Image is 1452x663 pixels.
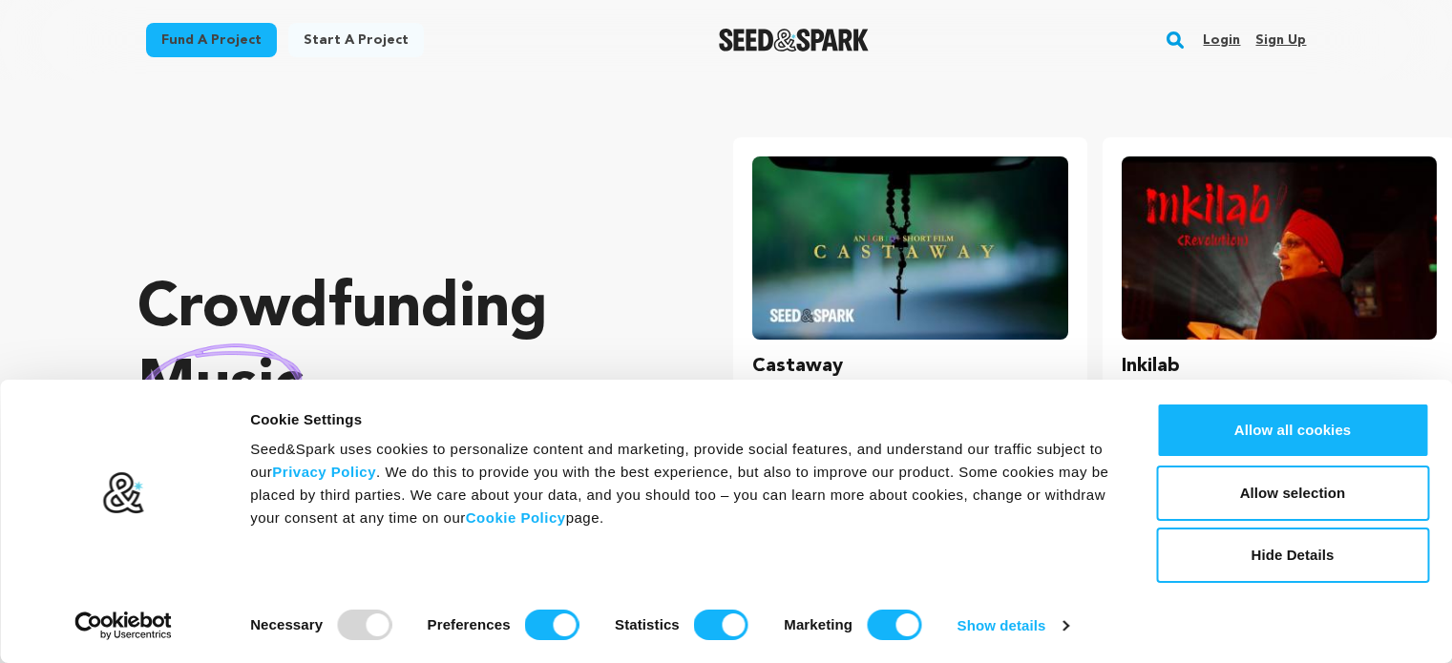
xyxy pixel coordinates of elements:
[719,29,869,52] a: Seed&Spark Homepage
[1203,25,1240,55] a: Login
[250,616,323,632] strong: Necessary
[288,23,424,57] a: Start a project
[1255,25,1306,55] a: Sign up
[428,616,511,632] strong: Preferences
[249,602,250,603] legend: Consent Selection
[137,272,657,501] p: Crowdfunding that .
[137,343,303,428] img: hand sketched image
[40,611,207,640] a: Usercentrics Cookiebot - opens in a new window
[719,29,869,52] img: Seed&Spark Logo Dark Mode
[250,438,1113,529] div: Seed&Spark uses cookies to personalize content and marketing, provide social features, and unders...
[1156,466,1429,521] button: Allow selection
[752,351,843,382] h3: Castaway
[752,156,1067,340] img: Castaway image
[1122,351,1180,382] h3: Inkilab
[1156,403,1429,458] button: Allow all cookies
[272,464,376,480] a: Privacy Policy
[102,471,145,515] img: logo
[615,616,680,632] strong: Statistics
[466,509,566,526] a: Cookie Policy
[957,611,1068,640] a: Show details
[146,23,277,57] a: Fund a project
[1156,528,1429,583] button: Hide Details
[1122,156,1437,340] img: Inkilab image
[784,616,852,632] strong: Marketing
[250,408,1113,431] div: Cookie Settings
